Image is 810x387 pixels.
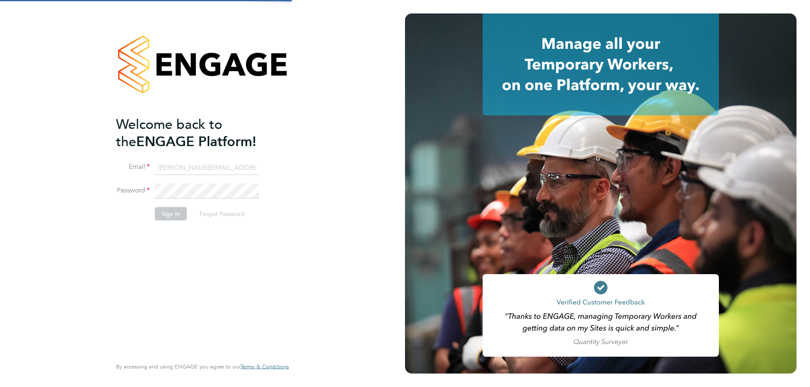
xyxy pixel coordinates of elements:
label: Password [116,186,150,195]
button: Sign In [155,207,187,221]
span: By accessing and using ENGAGE you agree to our [116,363,289,370]
label: Email [116,163,150,171]
span: Welcome back to the [116,116,222,149]
h2: ENGAGE Platform! [116,115,281,150]
span: Terms & Conditions [240,363,289,370]
input: Enter your work email... [155,160,259,175]
button: Forgot Password [193,207,251,221]
a: Terms & Conditions [240,363,289,370]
